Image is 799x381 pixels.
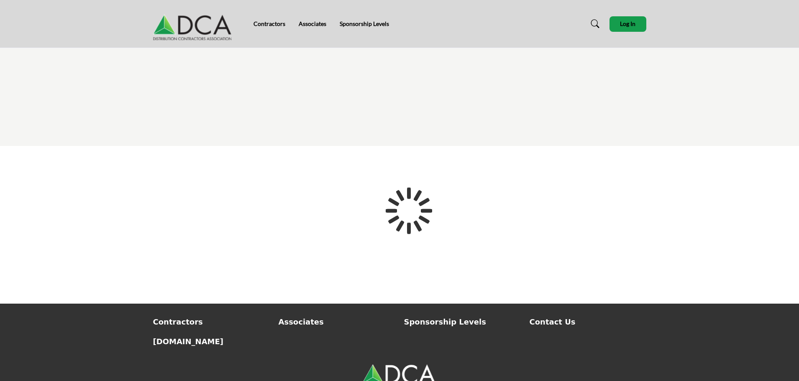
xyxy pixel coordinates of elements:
span: Log In [620,20,635,27]
a: Contractors [254,20,285,27]
a: [DOMAIN_NAME] [153,336,270,347]
a: Associates [299,20,326,27]
a: Sponsorship Levels [404,316,521,327]
img: Site Logo [153,7,236,41]
a: Search [583,17,605,31]
a: Contact Us [530,316,646,327]
a: Contractors [153,316,270,327]
button: Log In [609,16,646,32]
a: Associates [279,316,395,327]
a: Sponsorship Levels [340,20,389,27]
